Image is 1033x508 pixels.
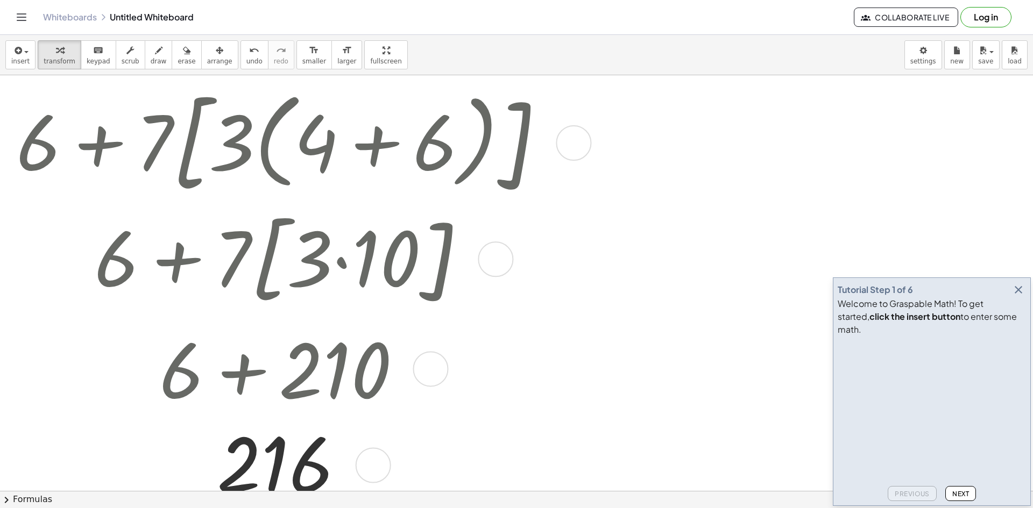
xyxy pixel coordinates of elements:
button: Collaborate Live [854,8,958,27]
span: draw [151,58,167,65]
span: load [1008,58,1022,65]
span: larger [337,58,356,65]
button: new [944,40,970,69]
span: fullscreen [370,58,401,65]
button: arrange [201,40,238,69]
span: undo [246,58,263,65]
i: undo [249,44,259,57]
span: redo [274,58,288,65]
span: new [950,58,964,65]
span: save [978,58,993,65]
button: insert [5,40,36,69]
i: redo [276,44,286,57]
a: Whiteboards [43,12,97,23]
span: settings [910,58,936,65]
span: keypad [87,58,110,65]
button: settings [904,40,942,69]
button: fullscreen [364,40,407,69]
i: format_size [309,44,319,57]
span: arrange [207,58,232,65]
button: draw [145,40,173,69]
button: load [1002,40,1028,69]
button: format_sizelarger [331,40,362,69]
button: Log in [960,7,1011,27]
b: click the insert button [869,311,960,322]
button: erase [172,40,201,69]
button: redoredo [268,40,294,69]
button: scrub [116,40,145,69]
div: Welcome to Graspable Math! To get started, to enter some math. [838,297,1026,336]
span: scrub [122,58,139,65]
button: Toggle navigation [13,9,30,26]
button: transform [38,40,81,69]
span: erase [178,58,195,65]
span: insert [11,58,30,65]
button: Next [945,486,976,501]
button: keyboardkeypad [81,40,116,69]
div: Tutorial Step 1 of 6 [838,283,913,296]
span: Next [952,490,969,498]
span: Collaborate Live [863,12,949,22]
i: format_size [342,44,352,57]
button: format_sizesmaller [296,40,332,69]
i: keyboard [93,44,103,57]
span: smaller [302,58,326,65]
span: transform [44,58,75,65]
button: save [972,40,1000,69]
button: undoundo [240,40,268,69]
